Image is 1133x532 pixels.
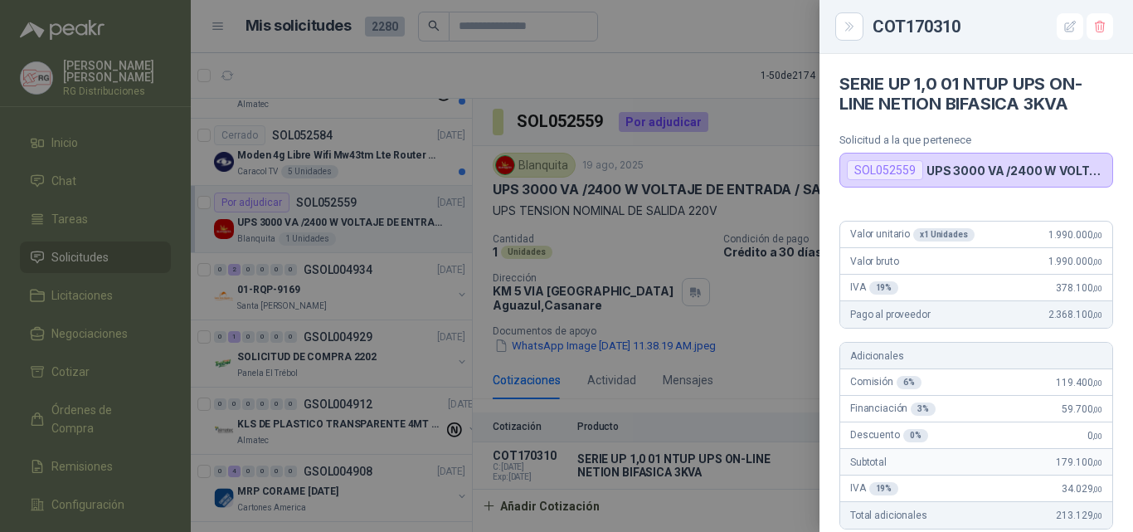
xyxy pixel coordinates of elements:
[1092,231,1102,240] span: ,00
[1092,405,1102,414] span: ,00
[926,164,1106,178] p: UPS 3000 VA /2400 W VOLTAJE DE ENTRADA / SALIDA 12V ON LINE
[839,17,859,37] button: Close
[840,502,1112,529] div: Total adicionales
[1048,229,1102,241] span: 1.990.000
[1092,432,1102,441] span: ,00
[850,309,931,320] span: Pago al proveedor
[1092,511,1102,520] span: ,00
[850,256,898,267] span: Valor bruto
[839,134,1113,146] p: Solicitud a la que pertenece
[839,74,1113,114] h4: SERIE UP 1,0 01 NTUP UPS ON-LINE NETION BIFASICA 3KVA
[850,403,936,416] span: Financiación
[1087,430,1102,442] span: 0
[850,376,921,389] span: Comisión
[1056,282,1102,294] span: 378.100
[1048,309,1102,320] span: 2.368.100
[850,429,928,442] span: Descuento
[897,376,921,389] div: 6 %
[873,13,1113,40] div: COT170310
[1048,256,1102,267] span: 1.990.000
[1092,310,1102,320] span: ,00
[850,456,887,468] span: Subtotal
[847,160,923,180] div: SOL052559
[1056,456,1102,468] span: 179.100
[1092,485,1102,494] span: ,00
[850,228,975,242] span: Valor unitario
[840,343,1112,369] div: Adicionales
[1056,510,1102,521] span: 213.129
[1092,257,1102,266] span: ,00
[869,482,899,495] div: 19 %
[1092,378,1102,388] span: ,00
[1062,483,1102,495] span: 34.029
[1092,284,1102,293] span: ,00
[1062,403,1102,415] span: 59.700
[850,482,898,495] span: IVA
[869,281,899,295] div: 19 %
[913,228,975,242] div: x 1 Unidades
[1056,377,1102,388] span: 119.400
[911,403,936,416] div: 3 %
[850,281,898,295] span: IVA
[903,429,928,442] div: 0 %
[1092,458,1102,467] span: ,00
